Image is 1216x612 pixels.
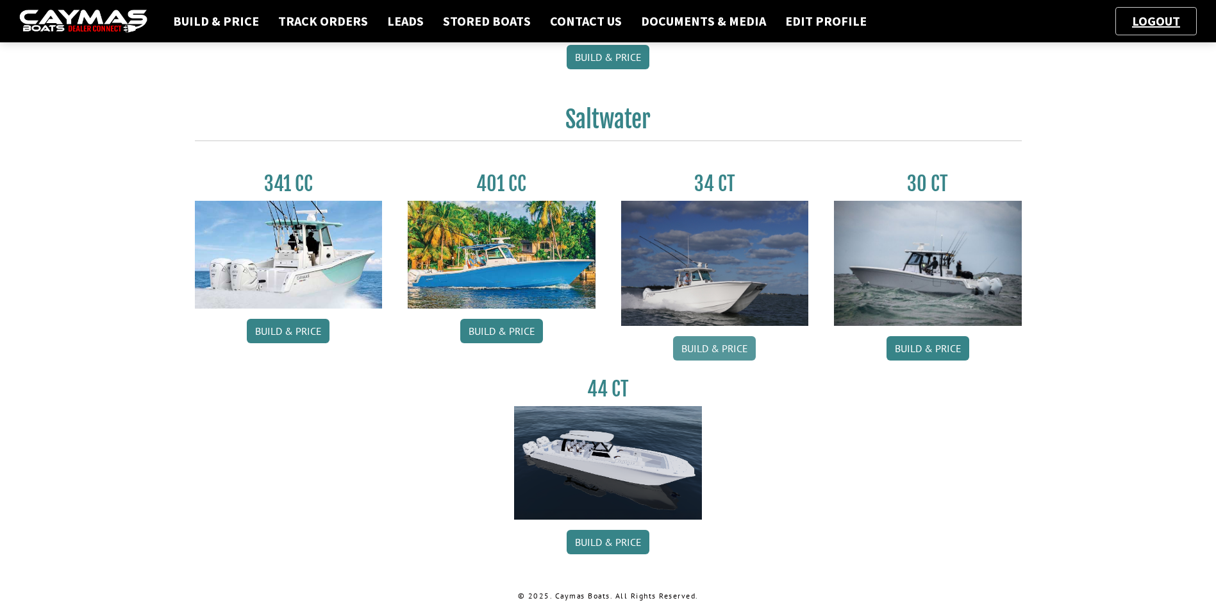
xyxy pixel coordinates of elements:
[195,105,1022,141] h2: Saltwater
[567,530,649,554] a: Build & Price
[408,201,596,309] img: 401CC_thumb.pg.jpg
[544,13,628,30] a: Contact Us
[195,172,383,196] h3: 341 CC
[272,13,374,30] a: Track Orders
[567,45,649,69] a: Build & Price
[834,172,1022,196] h3: 30 CT
[167,13,265,30] a: Build & Price
[408,172,596,196] h3: 401 CC
[1126,13,1187,29] a: Logout
[514,377,702,401] h3: 44 CT
[381,13,430,30] a: Leads
[195,590,1022,602] p: © 2025. Caymas Boats. All Rights Reserved.
[621,201,809,326] img: Caymas_34_CT_pic_1.jpg
[621,172,809,196] h3: 34 CT
[834,201,1022,326] img: 30_CT_photo_shoot_for_caymas_connect.jpg
[247,319,329,343] a: Build & Price
[673,336,756,361] a: Build & Price
[635,13,772,30] a: Documents & Media
[887,336,969,361] a: Build & Price
[19,10,147,33] img: caymas-dealer-connect-2ed40d3bc7270c1d8d7ffb4b79bf05adc795679939227970def78ec6f6c03838.gif
[195,201,383,309] img: 341CC-thumbjpg.jpg
[460,319,543,343] a: Build & Price
[779,13,873,30] a: Edit Profile
[514,406,702,520] img: 44ct_background.png
[437,13,537,30] a: Stored Boats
